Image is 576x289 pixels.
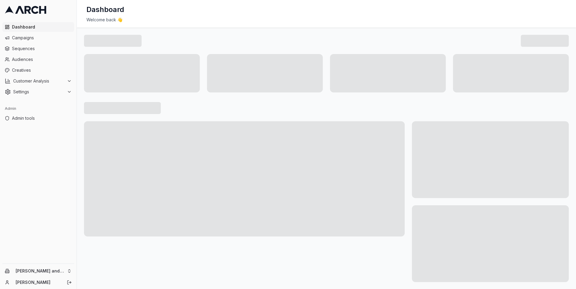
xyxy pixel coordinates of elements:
span: Campaigns [12,35,72,41]
span: Audiences [12,56,72,62]
a: Creatives [2,65,74,75]
span: Creatives [12,67,72,73]
a: Dashboard [2,22,74,32]
a: Admin tools [2,113,74,123]
h1: Dashboard [86,5,124,14]
a: Campaigns [2,33,74,43]
span: [PERSON_NAME] and Sons [16,268,64,274]
a: Sequences [2,44,74,53]
a: Audiences [2,55,74,64]
span: Dashboard [12,24,72,30]
button: Customer Analysis [2,76,74,86]
span: Customer Analysis [13,78,64,84]
button: [PERSON_NAME] and Sons [2,266,74,276]
div: Welcome back 👋 [86,17,566,23]
a: [PERSON_NAME] [16,279,60,285]
span: Settings [13,89,64,95]
button: Settings [2,87,74,97]
div: Admin [2,104,74,113]
span: Sequences [12,46,72,52]
span: Admin tools [12,115,72,121]
button: Log out [65,278,73,287]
